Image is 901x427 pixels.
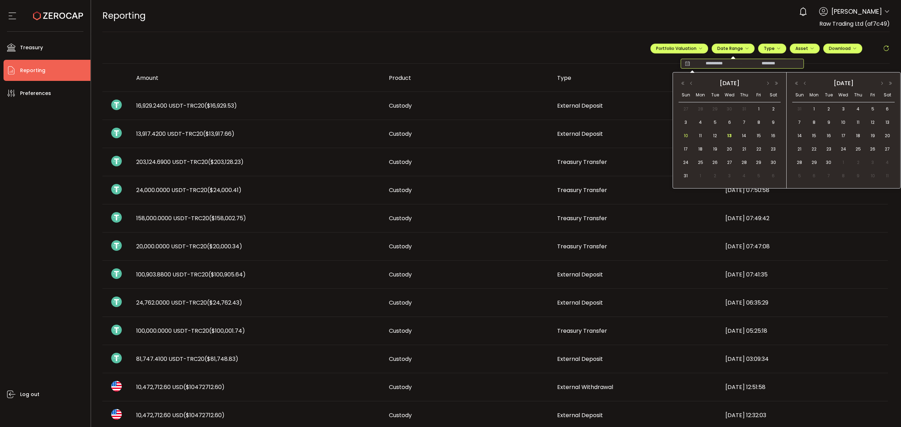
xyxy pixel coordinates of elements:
span: 7 [825,172,833,180]
span: Custody [389,383,412,391]
span: 11 [883,172,891,180]
span: 7 [740,118,748,127]
span: 29 [810,158,818,167]
span: 15 [755,132,763,140]
span: 4 [854,105,862,113]
span: External Deposit [557,411,603,419]
span: 203,124.6900 USDT-TRC20 [136,158,244,166]
span: Treasury Transfer [557,327,607,335]
span: 12 [711,132,719,140]
span: 27 [682,105,690,113]
span: 26 [869,145,877,153]
span: 10 [682,132,690,140]
span: 81,747.4100 USDT-TRC20 [136,355,238,363]
span: 1 [755,105,763,113]
span: 5 [795,172,804,180]
div: [DATE] 07:47:08 [720,242,888,250]
span: 31 [795,105,804,113]
th: Sun [792,88,807,102]
span: Custody [389,270,412,279]
span: Asset [795,45,808,51]
span: Reporting [20,65,45,76]
span: 24,762.0000 USDT-TRC20 [136,299,242,307]
span: Preferences [20,88,51,98]
span: 5 [711,118,719,127]
span: 7 [795,118,804,127]
span: ($16,929.53) [204,102,237,110]
span: 28 [740,158,748,167]
span: 10,472,712.60 USD [136,411,225,419]
span: 29 [755,158,763,167]
img: usd_portfolio.svg [111,409,122,420]
span: Custody [389,242,412,250]
span: 29 [711,105,719,113]
span: 1 [810,105,818,113]
img: usdt_portfolio.svg [111,128,122,138]
div: [DATE] 12:32:03 [720,411,888,419]
span: 3 [839,105,848,113]
th: Tue [821,88,836,102]
span: 16 [769,132,777,140]
button: Type [758,44,786,53]
span: ($10472712.60) [183,383,225,391]
th: Thu [851,88,865,102]
span: 19 [869,132,877,140]
span: 24,000.0000 USDT-TRC20 [136,186,241,194]
span: 17 [839,132,848,140]
span: 8 [839,172,848,180]
span: 11 [854,118,862,127]
div: Chat Widget [866,393,901,427]
span: 2 [769,105,777,113]
span: 28 [696,105,705,113]
div: [DATE] [696,78,763,89]
span: 4 [696,118,705,127]
span: External Withdrawal [557,383,613,391]
span: 27 [883,145,891,153]
span: 13,917.4200 USDT-TRC20 [136,130,234,138]
span: 6 [810,172,818,180]
div: Type [552,74,720,82]
span: 5 [869,105,877,113]
span: Custody [389,299,412,307]
span: 15 [810,132,818,140]
span: 8 [755,118,763,127]
span: 20,000.0000 USDT-TRC20 [136,242,242,250]
div: [DATE] 03:09:34 [720,355,888,363]
span: 26 [711,158,719,167]
div: [DATE] [810,78,877,89]
span: External Deposit [557,102,603,110]
span: 3 [869,158,877,167]
span: 158,000.0000 USDT-TRC20 [136,214,246,222]
span: Treasury [20,43,43,53]
span: Treasury Transfer [557,186,607,194]
div: [DATE] 07:49:42 [720,214,888,222]
span: Custody [389,102,412,110]
span: 13 [883,118,891,127]
button: Portfolio Valuation [650,44,708,53]
span: ($158,002.75) [209,214,246,222]
span: 25 [696,158,705,167]
span: 18 [696,145,705,153]
span: ($10472712.60) [183,411,225,419]
span: 1 [696,172,705,180]
span: ($20,000.34) [207,242,242,250]
span: 4 [883,158,891,167]
span: ($100,001.74) [209,327,245,335]
span: 1 [839,158,848,167]
span: 31 [682,172,690,180]
th: Wed [836,88,851,102]
span: 6 [769,172,777,180]
span: 21 [740,145,748,153]
img: usdt_portfolio.svg [111,297,122,307]
span: 5 [755,172,763,180]
span: 27 [725,158,734,167]
span: 19 [711,145,719,153]
img: usdt_portfolio.svg [111,156,122,166]
span: 30 [769,158,777,167]
span: 9 [854,172,862,180]
span: 9 [769,118,777,127]
span: 100,000.0000 USDT-TRC20 [136,327,245,335]
span: 24 [682,158,690,167]
span: 23 [769,145,777,153]
span: 2 [854,158,862,167]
